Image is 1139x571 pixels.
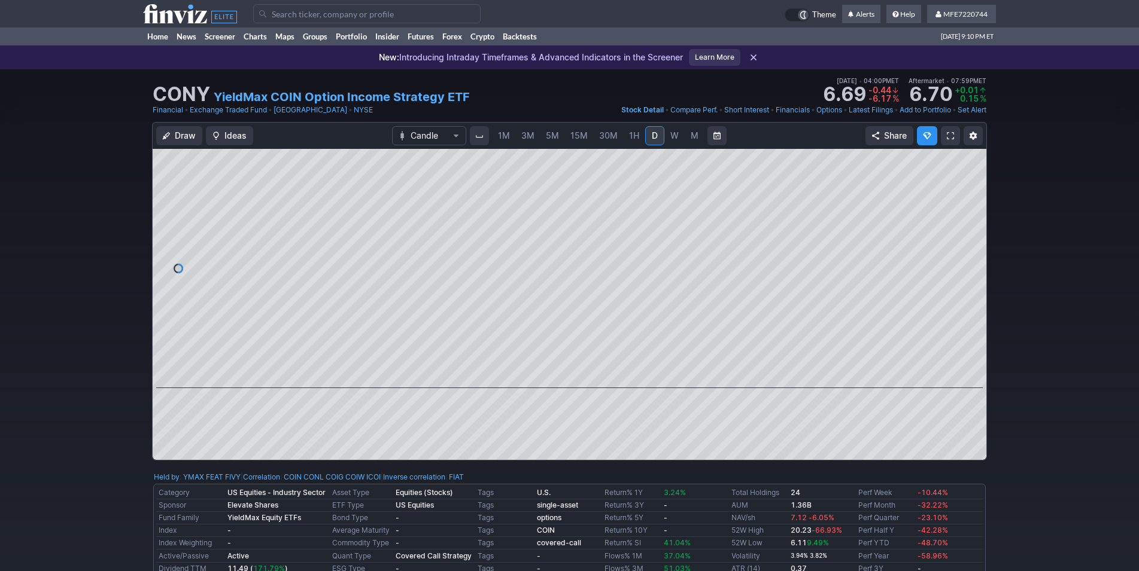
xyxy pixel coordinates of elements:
[225,471,241,483] a: FIVY
[475,549,534,563] td: Tags
[842,5,880,24] a: Alerts
[330,549,393,563] td: Quant Type
[332,28,371,45] a: Portfolio
[470,126,489,145] button: Interval
[849,105,893,114] span: Latest Filings
[271,28,299,45] a: Maps
[330,537,393,549] td: Commodity Type
[475,499,534,512] td: Tags
[498,130,510,141] span: 1M
[602,499,661,512] td: Return% 3Y
[621,105,664,114] span: Stock Detail
[156,487,225,499] td: Category
[206,471,223,483] a: FEAT
[392,126,466,145] button: Chart Type
[354,104,373,116] a: NYSE
[884,130,907,142] span: Share
[540,126,564,145] a: 5M
[624,126,645,145] a: 1H
[602,549,661,563] td: Flows% 1M
[475,524,534,537] td: Tags
[156,499,225,512] td: Sponsor
[980,93,986,103] span: %
[599,130,618,141] span: 30M
[371,28,403,45] a: Insider
[685,126,704,145] a: M
[570,130,588,141] span: 15M
[729,512,788,524] td: NAV/sh
[865,126,913,145] button: Share
[791,513,807,522] span: 7.12
[537,538,581,547] b: covered-call
[602,524,661,537] td: Return% 10Y
[719,104,723,116] span: •
[785,8,836,22] a: Theme
[689,49,740,66] a: Learn More
[664,538,691,547] span: 41.04%
[886,5,921,24] a: Help
[303,471,324,483] a: CONL
[602,537,661,549] td: Return% SI
[665,126,684,145] a: W
[943,10,988,19] span: MFE7220744
[791,500,812,509] b: 1.36B
[918,551,948,560] span: -58.96%
[776,104,810,116] a: Financials
[670,104,718,116] a: Compare Perf.
[645,126,664,145] a: D
[396,538,399,547] b: -
[791,488,800,497] b: 24
[330,512,393,524] td: Bond Type
[154,471,241,483] div: :
[153,85,210,104] h1: CONY
[379,52,399,62] span: New:
[253,4,481,23] input: Search
[960,93,979,103] span: 0.15
[791,526,842,535] b: 20.23
[156,512,225,524] td: Fund Family
[154,472,180,481] a: Held by
[729,487,788,499] td: Total Holdings
[537,526,555,535] a: COIN
[729,524,788,537] td: 52W High
[729,537,788,549] td: 52W Low
[594,126,623,145] a: 30M
[345,471,365,483] a: COIW
[381,471,464,483] div: | :
[918,538,948,547] span: -48.70%
[856,524,915,537] td: Perf Half Y
[206,126,253,145] button: Ideas
[602,487,661,499] td: Return% 1Y
[729,499,788,512] td: AUM
[859,77,862,84] span: •
[664,513,667,522] b: -
[812,526,842,535] span: -66.93%
[565,126,593,145] a: 15M
[475,537,534,549] td: Tags
[156,537,225,549] td: Index Weighting
[900,104,951,116] a: Add to Portfolio
[856,512,915,524] td: Perf Quarter
[172,28,201,45] a: News
[396,526,399,535] b: -
[816,104,842,116] a: Options
[403,28,438,45] a: Futures
[918,513,948,522] span: -23.10%
[153,104,183,116] a: Financial
[917,126,937,145] button: Explore new features
[629,130,639,141] span: 1H
[214,88,470,105] a: YieldMax COIN Option Income Strategy ETF
[326,471,344,483] a: COIG
[383,472,445,481] a: Inverse correlation
[227,551,249,560] b: Active
[243,472,280,481] a: Correlation
[849,104,893,116] a: Latest Filings
[664,526,667,535] b: -
[537,488,551,497] b: U.S.
[224,130,247,142] span: Ideas
[918,526,948,535] span: -42.28%
[466,28,499,45] a: Crypto
[856,537,915,549] td: Perf YTD
[521,130,534,141] span: 3M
